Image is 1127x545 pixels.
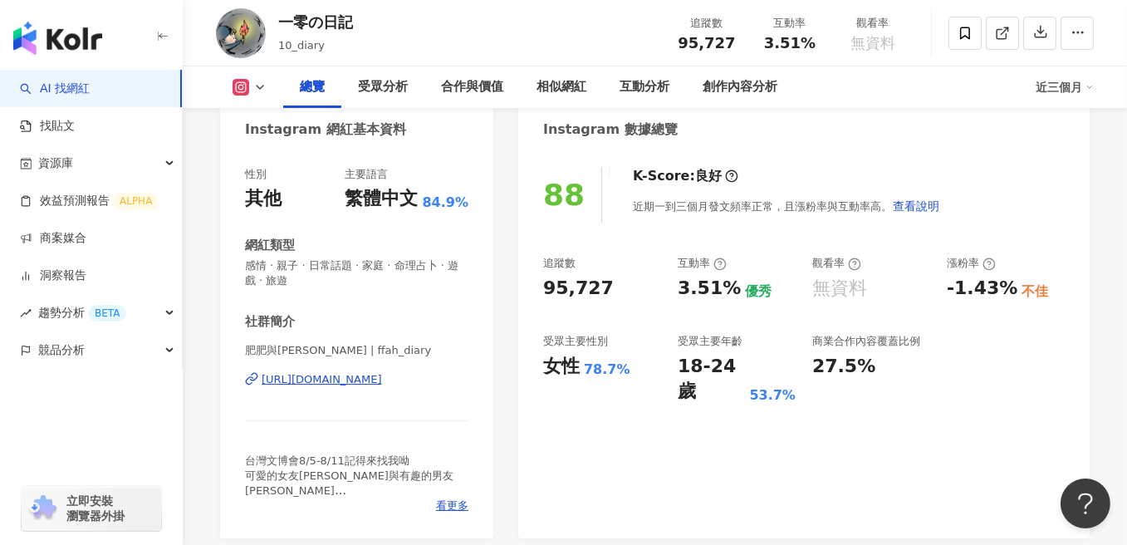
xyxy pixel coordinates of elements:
div: 其他 [245,186,282,212]
img: KOL Avatar [216,8,266,58]
a: [URL][DOMAIN_NAME] [245,372,468,387]
div: Instagram 數據總覽 [543,120,678,139]
div: 性別 [245,167,267,182]
div: 53.7% [749,386,796,405]
span: 資源庫 [38,145,73,182]
div: 18-24 歲 [678,354,745,405]
img: logo [13,22,102,55]
a: chrome extension立即安裝 瀏覽器外掛 [22,486,161,531]
div: 漲粉率 [947,256,996,271]
span: 3.51% [764,35,816,52]
div: 受眾主要性別 [543,334,608,349]
a: 找貼文 [20,118,75,135]
div: 追蹤數 [543,256,576,271]
div: 觀看率 [812,256,861,271]
div: 女性 [543,354,580,380]
div: 社群簡介 [245,313,295,331]
iframe: Help Scout Beacon - Open [1061,479,1110,528]
div: 創作內容分析 [703,77,777,97]
div: 商業合作內容覆蓋比例 [812,334,920,349]
div: 不佳 [1022,282,1048,301]
div: 受眾主要年齡 [678,334,742,349]
a: 效益預測報告ALPHA [20,193,159,209]
span: 10_diary [278,39,325,52]
div: Instagram 網紅基本資料 [245,120,406,139]
span: 查看說明 [893,199,939,213]
span: 趨勢分析 [38,294,126,331]
img: chrome extension [27,495,59,522]
button: 查看說明 [892,189,940,223]
span: 95,727 [678,34,735,52]
span: 看更多 [436,498,468,513]
div: 無資料 [812,276,867,302]
span: 無資料 [850,35,895,52]
div: 88 [543,178,585,212]
div: 95,727 [543,276,614,302]
div: -1.43% [947,276,1017,302]
div: 主要語言 [345,167,388,182]
span: 84.9% [422,194,468,212]
div: 總覽 [300,77,325,97]
a: 洞察報告 [20,268,86,284]
div: 78.7% [584,361,630,379]
div: 一零の日記 [278,12,353,32]
div: 繁體中文 [345,186,418,212]
div: 互動率 [758,15,821,32]
div: 良好 [695,167,722,185]
div: 網紅類型 [245,237,295,254]
span: 競品分析 [38,331,85,369]
span: 立即安裝 瀏覽器外掛 [66,493,125,523]
div: 觀看率 [841,15,904,32]
a: searchAI 找網紅 [20,81,90,97]
div: 互動分析 [620,77,669,97]
div: 互動率 [678,256,727,271]
div: 追蹤數 [675,15,738,32]
span: 感情 · 親子 · 日常話題 · 家庭 · 命理占卜 · 遊戲 · 旅遊 [245,258,468,288]
span: rise [20,307,32,319]
div: [URL][DOMAIN_NAME] [262,372,382,387]
div: 3.51% [678,276,741,302]
div: 受眾分析 [358,77,408,97]
div: K-Score : [633,167,738,185]
span: 肥肥與[PERSON_NAME] | ffah_diary [245,343,468,358]
div: 近期一到三個月發文頻率正常，且漲粉率與互動率高。 [633,189,940,223]
div: 優秀 [745,282,772,301]
div: 相似網紅 [537,77,586,97]
div: 27.5% [812,354,875,380]
div: BETA [88,305,126,322]
div: 合作與價值 [441,77,503,97]
a: 商案媒合 [20,230,86,247]
div: 近三個月 [1036,74,1094,101]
